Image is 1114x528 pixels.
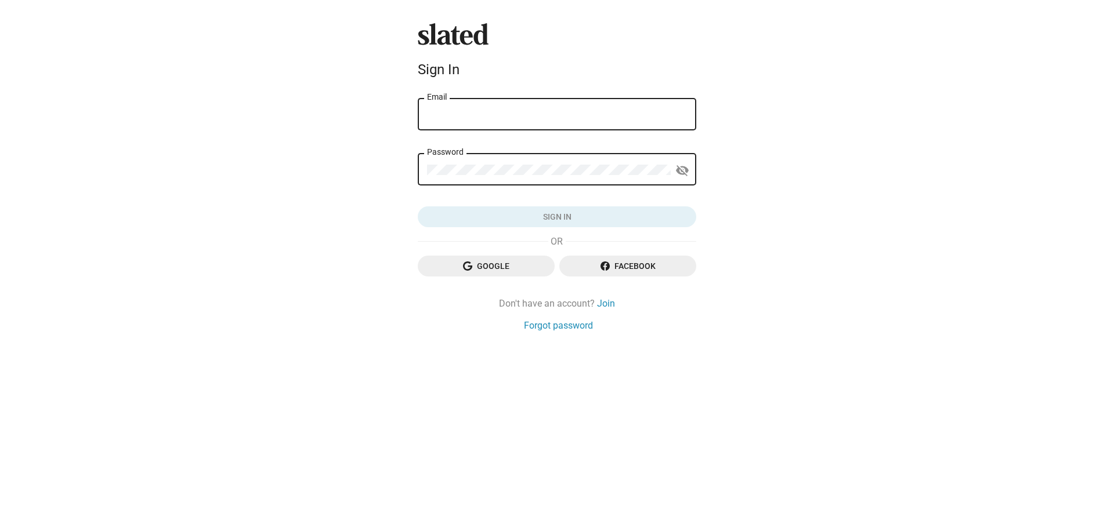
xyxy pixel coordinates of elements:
[427,256,545,276] span: Google
[671,159,694,182] button: Show password
[418,23,696,82] sl-branding: Sign In
[418,297,696,309] div: Don't have an account?
[524,319,593,332] a: Forgot password
[675,162,689,180] mat-icon: visibility_off
[559,256,696,276] button: Facebook
[597,297,615,309] a: Join
[569,256,687,276] span: Facebook
[418,61,696,78] div: Sign In
[418,256,555,276] button: Google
